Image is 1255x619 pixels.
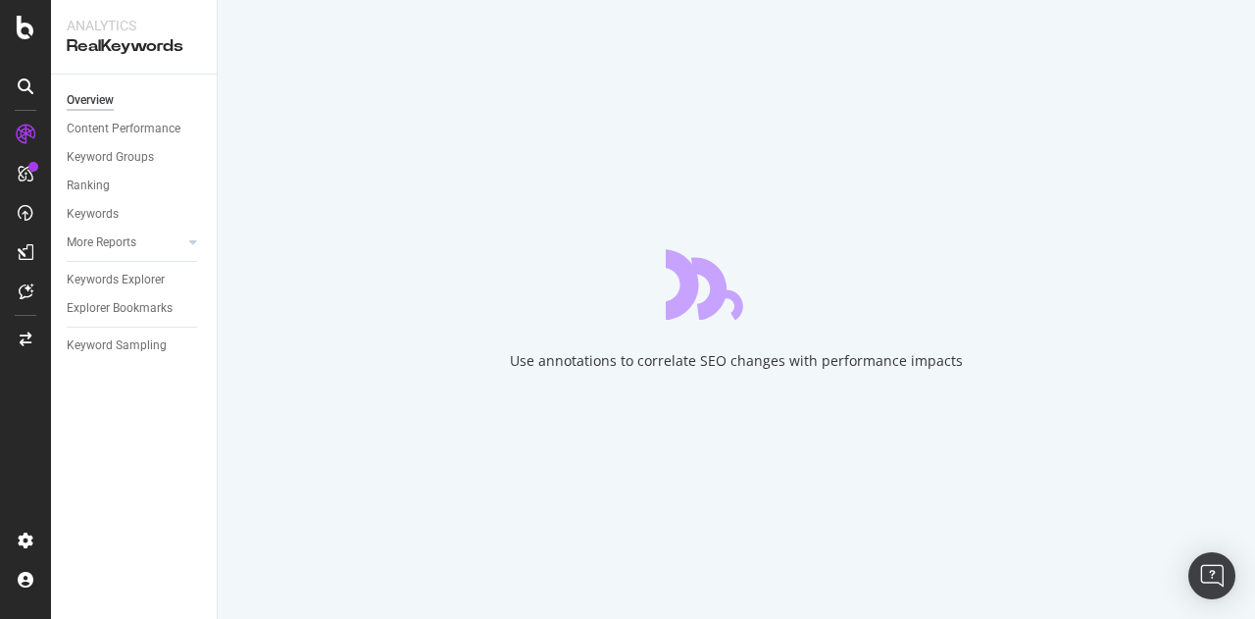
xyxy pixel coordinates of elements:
[67,16,201,35] div: Analytics
[67,176,203,196] a: Ranking
[67,90,114,111] div: Overview
[67,119,203,139] a: Content Performance
[67,270,165,290] div: Keywords Explorer
[67,147,203,168] a: Keyword Groups
[67,335,203,356] a: Keyword Sampling
[67,298,173,319] div: Explorer Bookmarks
[67,298,203,319] a: Explorer Bookmarks
[67,90,203,111] a: Overview
[1188,552,1235,599] div: Open Intercom Messenger
[67,147,154,168] div: Keyword Groups
[67,204,119,225] div: Keywords
[67,232,183,253] a: More Reports
[67,270,203,290] a: Keywords Explorer
[666,249,807,320] div: animation
[67,232,136,253] div: More Reports
[67,335,167,356] div: Keyword Sampling
[67,204,203,225] a: Keywords
[510,351,963,371] div: Use annotations to correlate SEO changes with performance impacts
[67,119,180,139] div: Content Performance
[67,35,201,58] div: RealKeywords
[67,176,110,196] div: Ranking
